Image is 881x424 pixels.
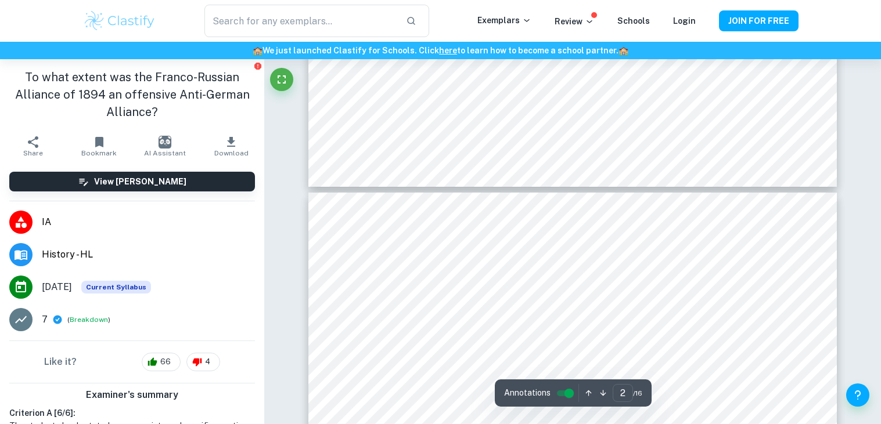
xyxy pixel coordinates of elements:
[144,149,186,157] span: AI Assistant
[504,387,551,399] span: Annotations
[42,280,72,294] span: [DATE]
[132,130,199,162] button: AI Assistant
[154,356,177,368] span: 66
[214,149,249,157] span: Download
[5,388,260,402] h6: Examiner's summary
[199,356,217,368] span: 4
[23,149,43,157] span: Share
[439,46,457,55] a: here
[159,136,171,148] img: AI Assistant
[81,149,117,157] span: Bookmark
[83,9,157,32] img: Clastify logo
[66,130,132,162] button: Bookmark
[142,353,181,371] div: 66
[94,175,186,188] h6: View [PERSON_NAME]
[555,15,594,28] p: Review
[253,46,262,55] span: 🏫
[270,68,293,91] button: Fullscreen
[2,44,879,57] h6: We just launched Clastify for Schools. Click to learn how to become a school partner.
[42,313,48,327] p: 7
[619,46,628,55] span: 🏫
[198,130,264,162] button: Download
[67,314,110,325] span: ( )
[186,353,220,371] div: 4
[477,14,531,27] p: Exemplars
[70,314,108,325] button: Breakdown
[204,5,396,37] input: Search for any exemplars...
[253,61,262,70] button: Report issue
[846,383,869,407] button: Help and Feedback
[673,16,696,26] a: Login
[42,248,255,262] span: History - HL
[81,281,151,293] span: Current Syllabus
[81,281,151,293] div: This exemplar is based on the current syllabus. Feel free to refer to it for inspiration/ideas wh...
[9,407,255,419] h6: Criterion A [ 6 / 6 ]:
[42,215,255,229] span: IA
[633,388,642,398] span: / 16
[9,68,255,121] h1: To what extent was the Franco-Russian Alliance of 1894 an offensive Anti-German Alliance?
[9,172,255,191] button: View [PERSON_NAME]
[617,16,650,26] a: Schools
[44,355,77,369] h6: Like it?
[719,10,799,31] button: JOIN FOR FREE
